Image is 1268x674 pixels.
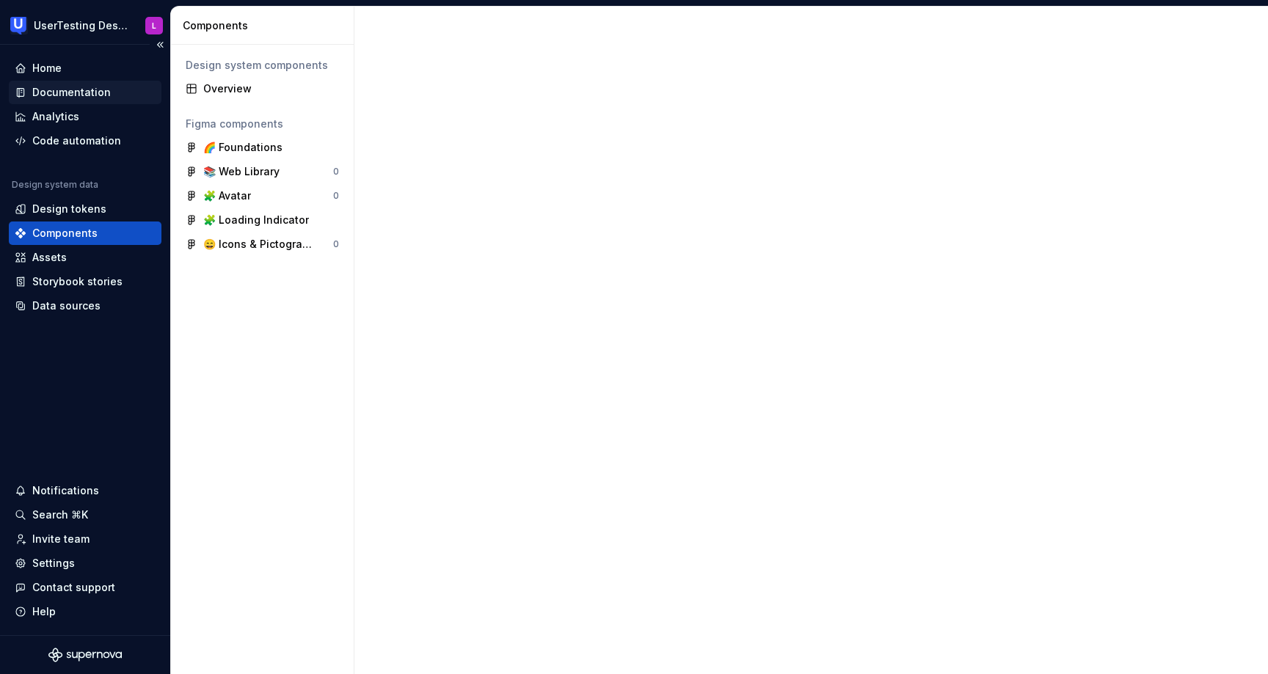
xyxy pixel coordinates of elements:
[203,81,339,96] div: Overview
[180,160,345,183] a: 📚 Web Library0
[180,232,345,256] a: 😄 Icons & Pictograms V20
[32,133,121,148] div: Code automation
[9,479,161,502] button: Notifications
[186,58,339,73] div: Design system components
[32,250,67,265] div: Assets
[150,34,170,55] button: Collapse sidebar
[180,184,345,208] a: 🧩 Avatar0
[48,648,122,662] svg: Supernova Logo
[183,18,348,33] div: Components
[32,483,99,498] div: Notifications
[9,552,161,575] a: Settings
[203,140,283,155] div: 🌈 Foundations
[9,221,161,245] a: Components
[32,532,90,546] div: Invite team
[9,527,161,551] a: Invite team
[180,136,345,159] a: 🌈 Foundations
[203,188,251,203] div: 🧩 Avatar
[203,213,309,227] div: 🧩 Loading Indicator
[32,202,106,216] div: Design tokens
[32,109,79,124] div: Analytics
[9,294,161,318] a: Data sources
[9,129,161,153] a: Code automation
[180,77,345,100] a: Overview
[32,604,56,619] div: Help
[32,508,88,522] div: Search ⌘K
[3,10,167,41] button: UserTesting Design SystemL
[10,17,28,34] img: 41adf70f-fc1c-4662-8e2d-d2ab9c673b1b.png
[203,237,313,252] div: 😄 Icons & Pictograms V2
[9,197,161,221] a: Design tokens
[32,556,75,571] div: Settings
[333,190,339,202] div: 0
[32,298,101,313] div: Data sources
[152,20,156,32] div: L
[180,208,345,232] a: 🧩 Loading Indicator
[9,81,161,104] a: Documentation
[32,226,98,241] div: Components
[9,600,161,623] button: Help
[32,580,115,595] div: Contact support
[9,56,161,80] a: Home
[32,85,111,100] div: Documentation
[333,238,339,250] div: 0
[9,105,161,128] a: Analytics
[203,164,280,179] div: 📚 Web Library
[9,270,161,293] a: Storybook stories
[9,246,161,269] a: Assets
[34,18,128,33] div: UserTesting Design System
[32,274,123,289] div: Storybook stories
[12,179,98,191] div: Design system data
[186,117,339,131] div: Figma components
[9,576,161,599] button: Contact support
[32,61,62,76] div: Home
[333,166,339,177] div: 0
[9,503,161,527] button: Search ⌘K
